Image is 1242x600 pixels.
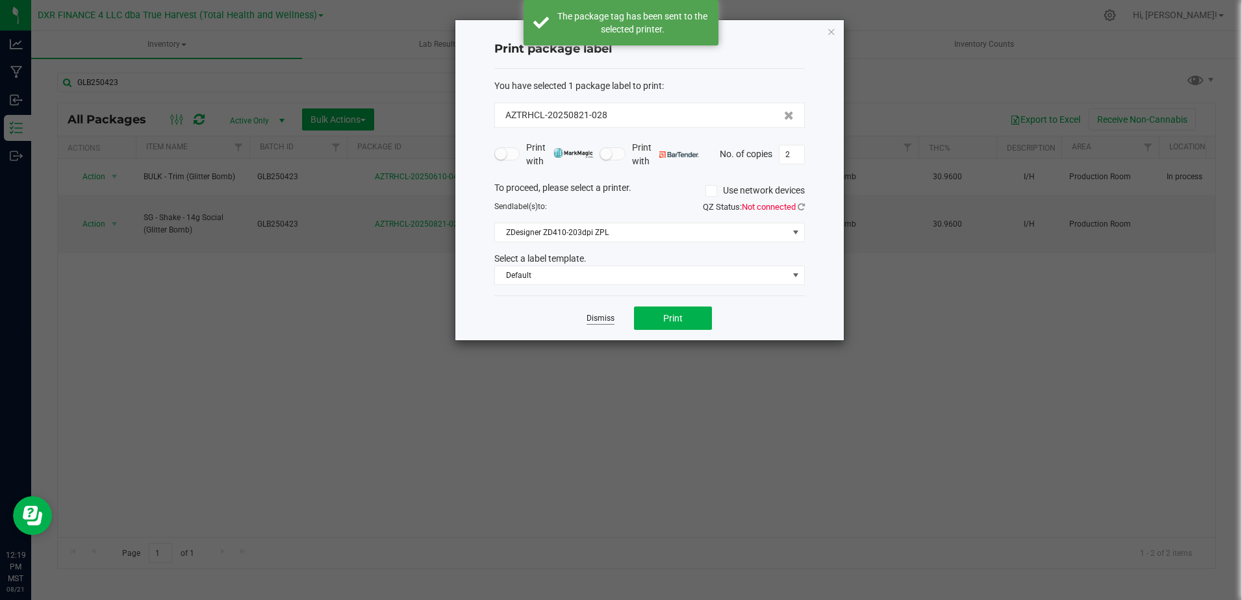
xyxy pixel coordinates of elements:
span: AZTRHCL-20250821-028 [505,108,607,122]
span: ZDesigner ZD410-203dpi ZPL [495,223,788,242]
img: mark_magic_cybra.png [553,148,593,158]
button: Print [634,306,712,330]
div: : [494,79,805,93]
span: Not connected [742,202,796,212]
span: Print [663,313,683,323]
span: Print with [526,141,593,168]
img: bartender.png [659,151,699,158]
span: No. of copies [720,148,772,158]
div: Select a label template. [485,252,815,266]
label: Use network devices [705,184,805,197]
iframe: Resource center [13,496,52,535]
span: You have selected 1 package label to print [494,81,662,91]
span: label(s) [512,202,538,211]
a: Dismiss [587,313,615,324]
span: Print with [632,141,699,168]
span: Send to: [494,202,547,211]
div: To proceed, please select a printer. [485,181,815,201]
h4: Print package label [494,41,805,58]
span: QZ Status: [703,202,805,212]
div: The package tag has been sent to the selected printer. [556,10,709,36]
span: Default [495,266,788,284]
